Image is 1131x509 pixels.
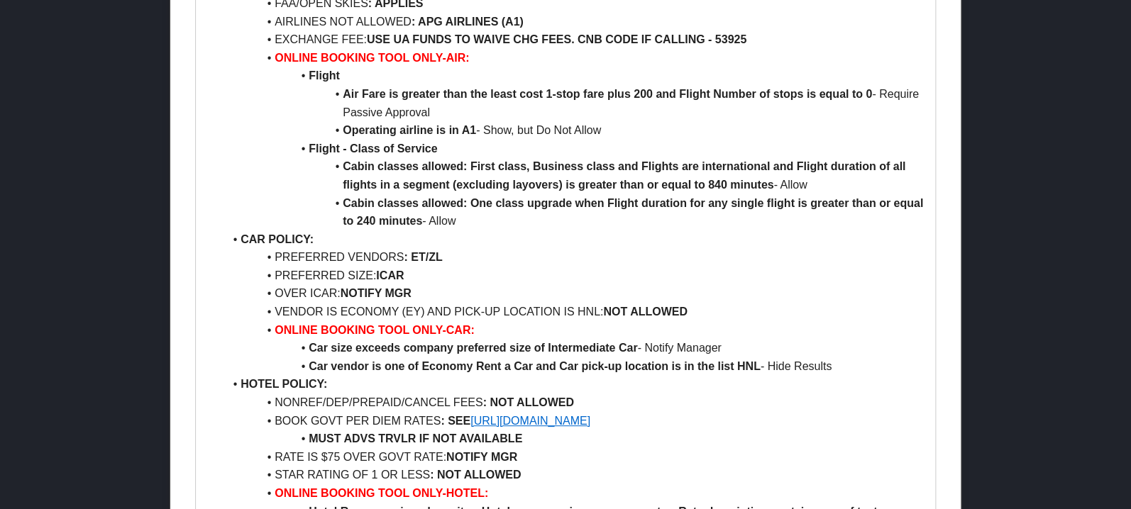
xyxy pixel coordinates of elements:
strong: : NOT ALLOWED [482,396,573,408]
li: EXCHANGE FEE: [224,30,925,49]
strong: ONLINE BOOKING TOOL ONLY-AIR: [275,52,469,64]
strong: NOTIFY MGR [341,287,412,299]
strong: ICAR [376,269,404,281]
strong: Operating airline is in A1 [343,124,476,136]
strong: NOT ALLOWED [603,306,688,318]
strong: : NOT ALLOWED [430,469,521,481]
strong: Car vendor is one of Economy Rent a Car and Car pick-up location is in the list HNL [309,360,761,372]
li: - Hide Results [224,357,925,376]
li: AIRLINES NOT ALLOWED [224,13,925,31]
strong: USE UA FUNDS TO WAIVE CHG FEES. CNB CODE IF CALLING - 53925 [367,33,746,45]
strong: Flight [309,69,340,82]
li: - Notify Manager [224,339,925,357]
li: PREFERRED SIZE: [224,267,925,285]
strong: Car size exceeds company preferred size of Intermediate Car [309,342,637,354]
li: BOOK GOVT PER DIEM RATES [224,412,925,430]
li: VENDOR IS ECONOMY (EY) AND PICK-UP LOCATION IS HNL: [224,303,925,321]
strong: ONLINE BOOKING TOOL ONLY-HOTEL: [275,487,488,499]
li: NONREF/DEP/PREPAID/CANCEL FEES [224,393,925,412]
strong: Cabin classes allowed: One class upgrade when Flight duration for any single flight is greater th... [343,197,926,228]
li: - Allow [224,157,925,194]
a: [URL][DOMAIN_NAME] [470,415,590,427]
strong: : APG AIRLINES (A1) [412,16,524,28]
li: STAR RATING OF 1 OR LESS [224,466,925,484]
strong: Air Fare is greater than the least cost 1-stop fare plus 200 and Flight Number of stops is equal ... [343,88,872,100]
li: RATE IS $75 OVER GOVT RATE: [224,448,925,466]
li: - Show, but Do Not Allow [224,121,925,140]
li: - Require Passive Approval [224,85,925,121]
strong: Cabin classes allowed: First class, Business class and Flights are international and Flight durat... [343,160,909,191]
li: PREFERRED VENDORS [224,248,925,267]
strong: CAR POLICY: [241,233,314,245]
strong: : SEE [441,415,470,427]
strong: NOTIFY MGR [446,451,517,463]
strong: ONLINE BOOKING TOOL ONLY-CAR: [275,324,475,336]
strong: MUST ADVS TRVLR IF NOT AVAILABLE [309,432,522,444]
li: - Allow [224,194,925,230]
strong: : ET/ZL [404,251,442,263]
strong: Flight - Class of Service [309,142,437,155]
strong: HOTEL POLICY: [241,378,327,390]
li: OVER ICAR: [224,284,925,303]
